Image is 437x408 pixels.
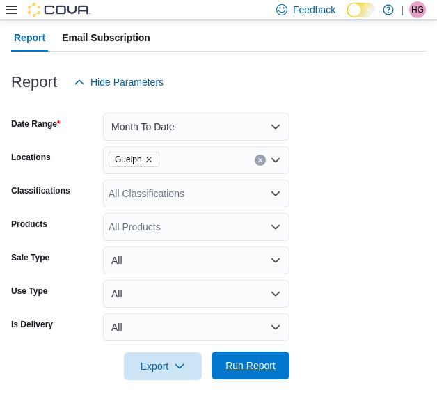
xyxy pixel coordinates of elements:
span: Email Subscription [62,24,150,52]
span: HG [411,1,424,18]
span: Report [14,24,45,52]
span: Export [132,352,193,380]
p: | [401,1,404,18]
span: Hide Parameters [90,75,164,89]
label: Sale Type [11,252,49,263]
button: Clear input [255,155,266,166]
img: Cova [28,3,90,17]
button: Open list of options [270,155,281,166]
button: Remove Guelph from selection in this group [145,155,153,164]
button: Open list of options [270,188,281,199]
div: Hannah Gabriel [409,1,426,18]
input: Dark Mode [347,3,376,17]
button: Hide Parameters [68,68,169,96]
span: Run Report [225,359,276,372]
span: Guelph [115,152,142,166]
span: Dark Mode [347,17,347,18]
label: Locations [11,152,51,163]
button: Run Report [212,352,289,379]
span: Guelph [109,152,159,167]
button: All [103,280,289,308]
label: Is Delivery [11,319,53,330]
label: Date Range [11,118,61,130]
button: Export [124,352,202,380]
label: Products [11,219,47,230]
h3: Report [11,74,57,91]
button: All [103,313,289,341]
label: Classifications [11,185,70,196]
span: Feedback [293,3,335,17]
button: Open list of options [270,221,281,233]
button: All [103,246,289,274]
button: Month To Date [103,113,289,141]
label: Use Type [11,285,47,297]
